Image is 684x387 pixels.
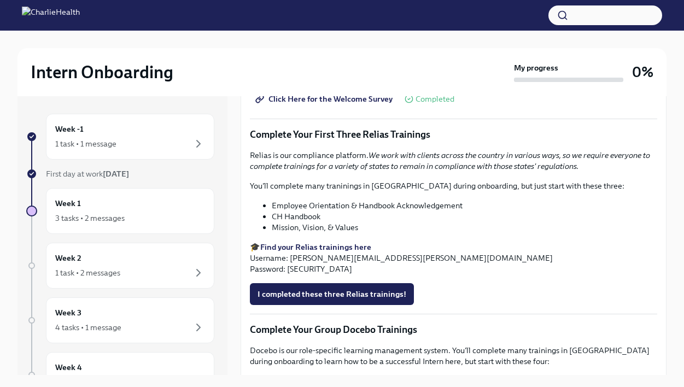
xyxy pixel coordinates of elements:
h6: Week 2 [55,252,81,264]
p: Complete Your First Three Relias Trainings [250,128,657,141]
div: 1 task • 2 messages [55,267,120,278]
img: CharlieHealth [22,7,80,24]
h3: 0% [632,62,653,82]
span: Click Here for the Welcome Survey [258,93,393,104]
a: Week 21 task • 2 messages [26,243,214,289]
h6: Week 4 [55,361,82,373]
h6: Week 1 [55,197,81,209]
a: Click Here for the Welcome Survey [250,88,400,110]
h6: Week 3 [55,307,81,319]
div: 3 tasks • 2 messages [55,213,125,224]
p: Relias is our compliance platform. [250,150,657,172]
li: CH Handbook [272,211,657,222]
a: Week -11 task • 1 message [26,114,214,160]
span: I completed these three Relias trainings! [258,289,406,300]
span: First day at work [46,169,129,179]
em: We work with clients across the country in various ways, so we require everyone to complete train... [250,150,650,171]
a: Week 34 tasks • 1 message [26,297,214,343]
p: 🎓 Username: [PERSON_NAME][EMAIL_ADDRESS][PERSON_NAME][DOMAIN_NAME] Password: [SECURITY_DATA] [250,242,657,274]
div: 4 tasks • 1 message [55,322,121,333]
p: You'll complete many traninings in [GEOGRAPHIC_DATA] during onboarding, but just start with these... [250,180,657,191]
p: Docebo is our role-specific learning management system. You'll complete many trainings in [GEOGRA... [250,345,657,367]
li: Employee Orientation & Handbook Acknowledgement [272,200,657,211]
strong: My progress [514,62,558,73]
a: First day at work[DATE] [26,168,214,179]
p: Complete Your Group Docebo Trainings [250,323,657,336]
button: I completed these three Relias trainings! [250,283,414,305]
h6: Week -1 [55,123,84,135]
span: Completed [416,95,454,103]
div: 1 task • 1 message [55,138,116,149]
strong: [DATE] [103,169,129,179]
a: Week 13 tasks • 2 messages [26,188,214,234]
a: Find your Relias trainings here [260,242,371,252]
h2: Intern Onboarding [31,61,173,83]
li: Mission, Vision, & Values [272,222,657,233]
